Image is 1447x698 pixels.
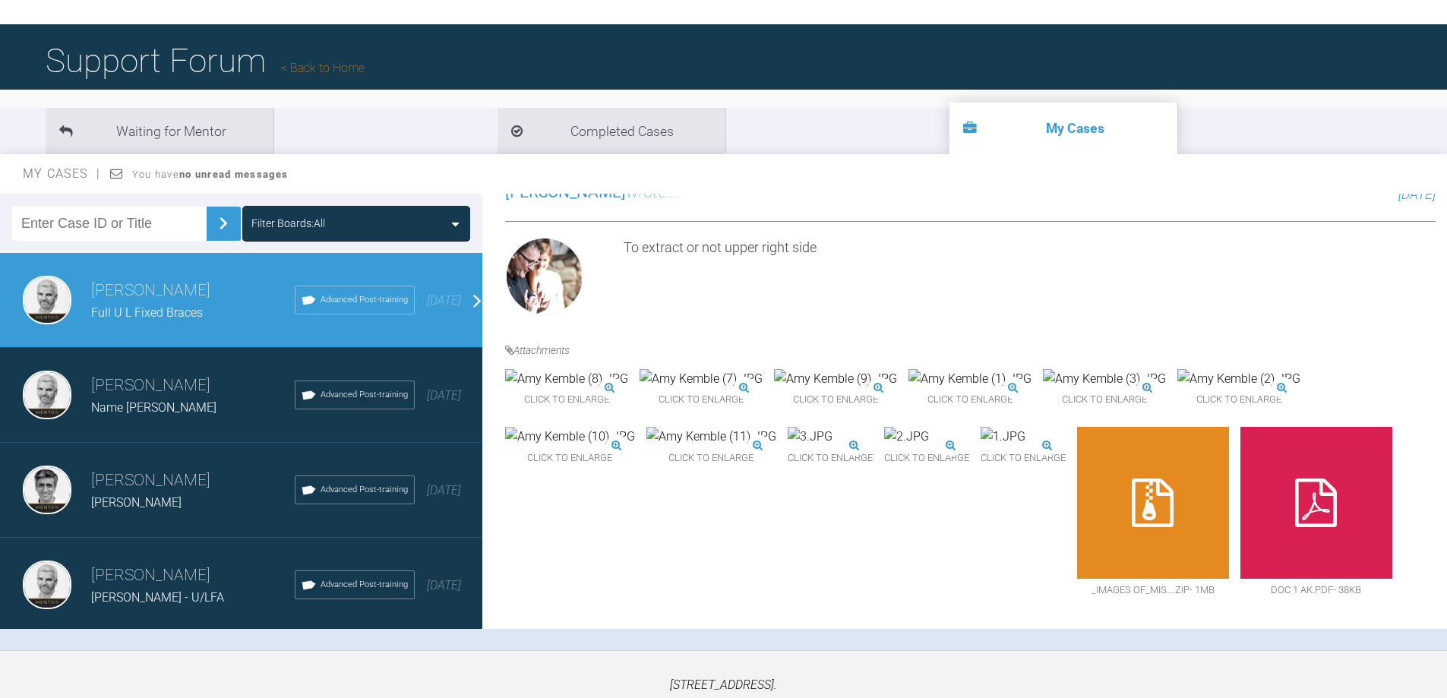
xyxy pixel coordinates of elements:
span: Click to enlarge [646,447,776,470]
input: Enter Case ID or Title [12,207,207,241]
img: Amy Kemble (8).JPG [505,369,628,389]
li: Completed Cases [498,108,725,154]
span: Click to enlarge [1177,388,1300,412]
h3: [PERSON_NAME] [91,468,295,494]
h1: Support Forum [46,34,365,87]
span: Advanced Post-training [321,293,408,307]
span: Click to enlarge [908,388,1032,412]
span: Name [PERSON_NAME] [91,400,216,415]
span: Click to enlarge [505,447,635,470]
span: Click to enlarge [884,447,969,470]
span: [DATE] [427,388,461,403]
h3: [PERSON_NAME] [91,278,295,304]
span: [DATE] [427,483,461,497]
div: To extract or not upper right side [624,237,1436,322]
li: Waiting for Mentor [46,108,273,154]
span: Full U L Fixed Braces [91,305,203,320]
span: [PERSON_NAME] [91,495,182,510]
li: My Cases [949,103,1177,154]
img: Grant McAree [505,237,584,316]
h3: [PERSON_NAME] [91,563,295,589]
span: You have [132,169,288,180]
img: Amy Kemble (3).JPG [1043,369,1166,389]
span: Advanced Post-training [321,483,408,497]
span: My Cases [23,166,101,181]
img: Amy Kemble (2).JPG [1177,369,1300,389]
img: 2.JPG [884,427,929,447]
img: Ross Hobson [23,561,71,609]
a: Back to Home [281,61,365,75]
div: Filter Boards: All [251,215,325,232]
img: 3.JPG [788,427,832,447]
span: Click to enlarge [774,388,897,412]
img: Ross Hobson [23,276,71,324]
span: Click to enlarge [505,388,628,412]
img: Amy Kemble (7).JPG [640,369,763,389]
img: Amy Kemble (9).JPG [774,369,897,389]
span: Click to enlarge [640,388,763,412]
span: Click to enlarge [788,447,873,470]
span: _images of_Mis….zip - 1MB [1077,579,1229,602]
img: Amy Kemble (1).JPG [908,369,1032,389]
img: Amy Kemble (10).JPG [505,427,635,447]
img: 1.JPG [981,427,1025,447]
span: Advanced Post-training [321,388,408,402]
span: [PERSON_NAME] - U/LFA [91,590,224,605]
img: chevronRight.28bd32b0.svg [211,211,235,235]
span: doc 1 AK.pdf - 38KB [1240,579,1392,602]
img: Asif Chatoo [23,466,71,514]
strong: no unread messages [179,169,288,180]
span: [DATE] [1398,186,1436,202]
span: [DATE] [427,578,461,592]
img: Ross Hobson [23,371,71,419]
span: [DATE] [427,293,461,308]
span: Advanced Post-training [321,578,408,592]
img: Amy Kemble (11).JPG [646,427,776,447]
h4: Attachments [505,342,1436,358]
span: Click to enlarge [981,447,1066,470]
span: Click to enlarge [1043,388,1166,412]
h3: [PERSON_NAME] [91,373,295,399]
